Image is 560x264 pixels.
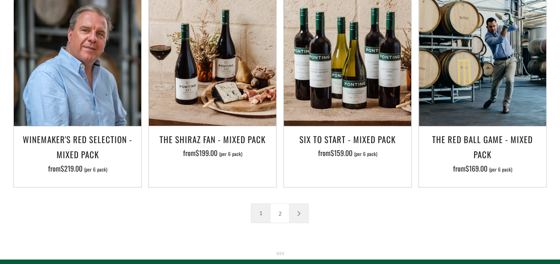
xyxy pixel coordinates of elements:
[288,132,407,147] h3: Six To Start - Mixed Pack
[423,132,542,162] h3: The Red Ball Game - Mixed Pack
[251,204,270,223] span: 1
[183,148,242,158] span: from
[284,132,411,176] a: Six To Start - Mixed Pack from$159.00 (per 6 pack)
[14,132,141,176] a: Winemaker's Red Selection - Mixed Pack from$219.00 (per 6 pack)
[489,167,512,172] span: (per 6 pack)
[354,152,377,156] span: (per 6 pack)
[270,204,289,223] a: 2
[18,132,137,162] h3: Winemaker's Red Selection - Mixed Pack
[453,163,512,174] span: from
[219,152,242,156] span: (per 6 pack)
[331,148,352,158] span: $159.00
[153,132,272,147] h3: The Shiraz Fan - Mixed Pack
[318,148,377,158] span: from
[48,163,107,174] span: from
[419,132,546,176] a: The Red Ball Game - Mixed Pack from$169.00 (per 6 pack)
[466,163,487,174] span: $169.00
[196,148,217,158] span: $199.00
[61,163,82,174] span: $219.00
[277,251,284,256] img: loading bar
[149,132,276,176] a: The Shiraz Fan - Mixed Pack from$199.00 (per 6 pack)
[84,167,107,172] span: (per 6 pack)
